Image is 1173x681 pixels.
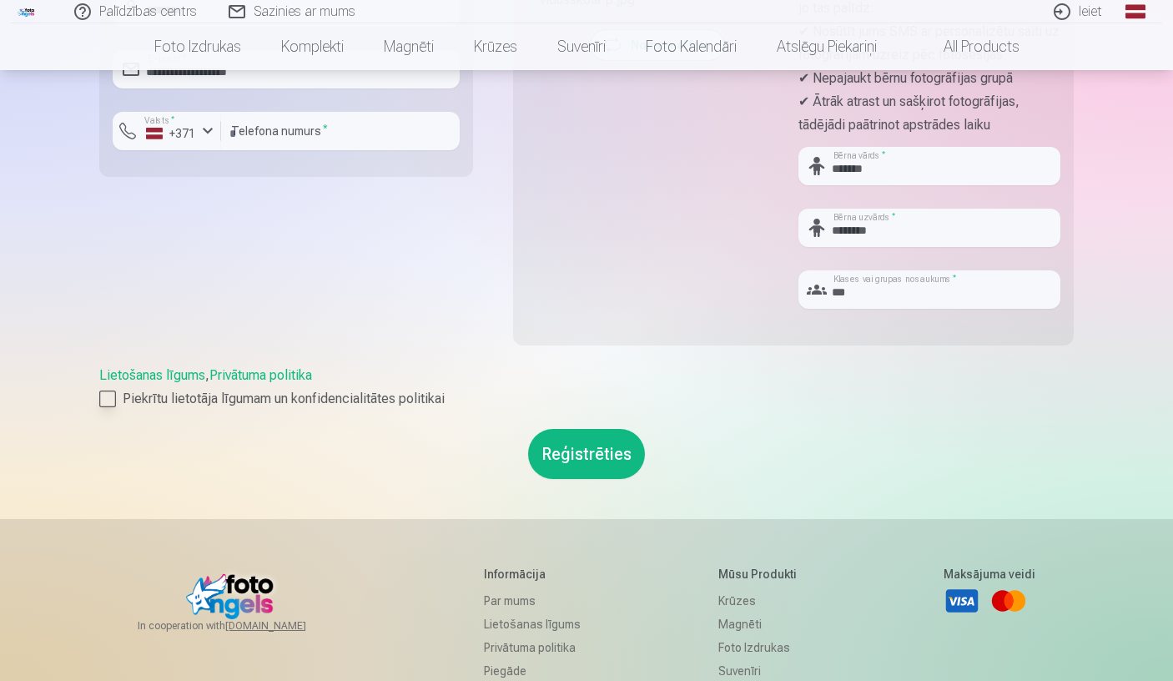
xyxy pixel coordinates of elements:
a: Par mums [484,589,581,613]
label: Piekrītu lietotāja līgumam un konfidencialitātes politikai [99,389,1074,409]
a: Komplekti [261,23,364,70]
img: /fa1 [18,7,36,17]
a: Foto kalendāri [626,23,757,70]
span: In cooperation with [138,619,346,633]
p: ✔ Ātrāk atrast un sašķirot fotogrāfijas, tādējādi paātrinot apstrādes laiku [798,90,1060,137]
a: Foto izdrukas [718,636,806,659]
a: Foto izdrukas [134,23,261,70]
h5: Maksājuma veidi [944,566,1035,583]
div: , [99,366,1074,409]
a: Privātuma politika [209,367,312,383]
button: Reģistrēties [528,429,645,479]
a: Privātuma politika [484,636,581,659]
h5: Informācija [484,566,581,583]
label: Valsts [139,114,180,127]
a: Visa [944,583,980,619]
a: Lietošanas līgums [484,613,581,636]
a: Krūzes [454,23,537,70]
a: Lietošanas līgums [99,367,205,383]
h5: Mūsu produkti [718,566,806,583]
a: Krūzes [718,589,806,613]
a: All products [897,23,1040,70]
a: Mastercard [990,583,1027,619]
a: Magnēti [718,613,806,636]
button: Valsts*+371 [113,112,221,150]
a: Suvenīri [537,23,626,70]
a: [DOMAIN_NAME] [225,619,346,633]
a: Magnēti [364,23,454,70]
div: +371 [146,125,196,142]
p: ✔ Nepajaukt bērnu fotogrāfijas grupā [798,67,1060,90]
a: Atslēgu piekariņi [757,23,897,70]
